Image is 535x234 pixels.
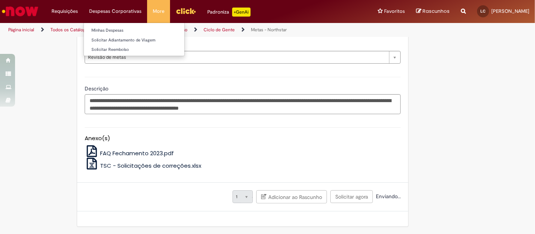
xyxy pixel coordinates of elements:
[84,46,184,54] a: Solicitar Reembolso
[84,23,185,56] ul: Despesas Corporativas
[84,36,184,44] a: Solicitar Adiantamento de Viagem
[85,85,110,92] span: Descrição
[236,191,237,203] span: 1
[85,94,401,114] textarea: Descrição
[6,23,351,37] ul: Trilhas de página
[233,190,253,203] a: 1
[100,149,174,157] span: FAQ Fechamento 2023.pdf
[52,8,78,15] span: Requisições
[176,5,196,17] img: click_logo_yellow_360x200.png
[8,27,34,33] a: Página inicial
[85,135,401,142] h5: Anexo(s)
[204,27,235,33] a: Ciclo de Gente
[491,8,529,14] span: [PERSON_NAME]
[251,27,287,33] a: Metas - Northstar
[207,8,251,17] div: Padroniza
[384,8,405,15] span: Favoritos
[50,27,90,33] a: Todos os Catálogos
[153,8,164,15] span: More
[84,26,184,35] a: Minhas Despesas
[232,8,251,17] p: +GenAi
[481,9,486,14] span: LC
[374,193,401,200] span: Enviando...
[100,162,201,170] span: TSC - Solicitações de correções.xlsx
[89,8,141,15] span: Despesas Corporativas
[1,4,40,19] img: ServiceNow
[423,8,450,15] span: Rascunhos
[85,149,174,157] a: FAQ Fechamento 2023.pdf
[416,8,450,15] a: Rascunhos
[88,51,385,63] span: Revisão de metas
[85,162,202,170] a: TSC - Solicitações de correções.xlsx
